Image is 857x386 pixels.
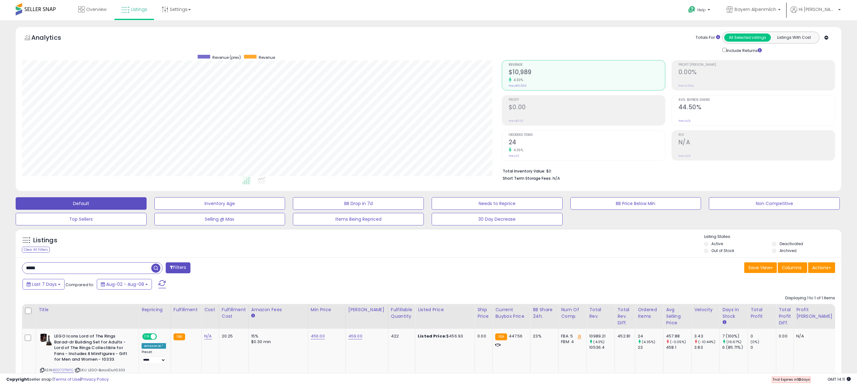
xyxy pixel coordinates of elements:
a: 459.00 [348,333,362,339]
div: Repricing [142,306,168,313]
a: Privacy Policy [81,376,109,382]
span: OFF [156,334,166,339]
span: Profit [509,98,665,102]
h5: Analytics [31,33,73,44]
div: Displaying 1 to 1 of 1 items [785,295,835,301]
a: Hi [PERSON_NAME] [791,6,841,20]
button: Selling @ Max [154,213,285,225]
span: Hi [PERSON_NAME] [799,6,836,13]
small: (4.35%) [642,339,655,344]
h2: 0.00% [678,69,835,77]
div: Fulfillable Quantity [391,306,413,320]
h2: $0.00 [509,104,665,112]
a: Terms of Use [54,376,80,382]
div: 10989.21 [589,333,615,339]
div: Totals For [696,35,720,41]
div: Ordered Items [638,306,661,320]
b: Listed Price: [418,333,446,339]
button: Save View [744,262,777,273]
span: Trial Expires in days [772,377,810,382]
a: N/A [204,333,212,339]
div: 6 (85.71%) [722,345,748,350]
button: 30 Day Decrease [432,213,563,225]
div: 23 [638,345,663,350]
label: Out of Stock [711,248,734,253]
div: [PERSON_NAME] [348,306,386,313]
div: Profit [PERSON_NAME] [796,306,834,320]
button: All Selected Listings [724,33,771,42]
b: LEGO Icons Lord of The Rings Barad-dr Building Set for Adults - Lord of The Rings Collectible for... [54,333,130,364]
div: 3.43 [694,333,719,339]
a: Help [683,1,716,20]
span: Bayern Alpenmilch [735,6,776,13]
div: Cost [204,306,216,313]
small: (4.3%) [593,339,605,344]
div: 0 [751,333,776,339]
span: | SKU: LEGO-BaradDur10333 [75,368,125,373]
span: Revenue (prev) [212,55,241,60]
div: 0 [751,345,776,350]
button: Filters [166,262,190,273]
button: Columns [778,262,807,273]
img: 4133WiSgNgL._SL40_.jpg [40,333,53,346]
div: Total Rev. [589,306,612,320]
button: Non Competitive [709,197,840,210]
button: Actions [808,262,835,273]
h5: Listings [33,236,57,245]
button: Inventory Age [154,197,285,210]
small: 4.35% [512,148,523,152]
button: Items Being Repriced [293,213,424,225]
div: 7 (100%) [722,333,748,339]
div: 3.83 [694,345,719,350]
a: 456.00 [311,333,325,339]
span: ROI [678,133,835,137]
div: Include Returns [718,47,769,54]
h2: 44.50% [678,104,835,112]
div: Avg Selling Price [666,306,689,326]
div: BB Share 24h. [533,306,556,320]
h2: N/A [678,139,835,147]
div: 422 [391,333,410,339]
small: Prev: 0.00% [678,84,693,88]
span: Revenue [509,63,665,67]
div: Fulfillment [174,306,199,313]
span: Profit [PERSON_NAME] [678,63,835,67]
div: 15% [251,333,303,339]
small: Days In Stock. [722,320,726,325]
div: FBM: 4 [561,339,582,345]
div: 0.00 [477,333,488,339]
div: Preset: [142,350,166,364]
button: Top Sellers [16,213,147,225]
b: 12 [797,377,801,382]
div: Title [39,306,136,313]
div: N/A [796,333,831,339]
label: Active [711,241,723,246]
span: Last 7 Days [32,281,57,287]
div: Current Buybox Price [495,306,527,320]
div: Days In Stock [722,306,745,320]
div: 457.88 [666,333,691,339]
small: Prev: $0.00 [509,119,523,123]
div: Amazon Fees [251,306,305,313]
div: 24 [638,333,663,339]
button: Last 7 Days [23,279,65,290]
div: Fulfillment Cost [222,306,246,320]
span: Compared to: [65,282,94,288]
div: FBA: 5 [561,333,582,339]
span: Revenue [259,55,275,60]
h2: $10,989 [509,69,665,77]
button: Aug-02 - Aug-08 [97,279,152,290]
span: Avg. Buybox Share [678,98,835,102]
li: $0 [503,167,830,174]
div: 23% [533,333,553,339]
small: FBA [174,333,185,340]
div: $456.93 [418,333,470,339]
span: 2025-08-17 14:11 GMT [828,376,851,382]
a: B0D72T1NTC [53,368,74,373]
small: 4.30% [512,78,523,82]
button: Listings With Cost [771,33,817,42]
small: (-10.44%) [698,339,715,344]
b: Short Term Storage Fees: [503,176,552,181]
span: 447.56 [509,333,523,339]
small: Prev: N/A [678,154,691,158]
